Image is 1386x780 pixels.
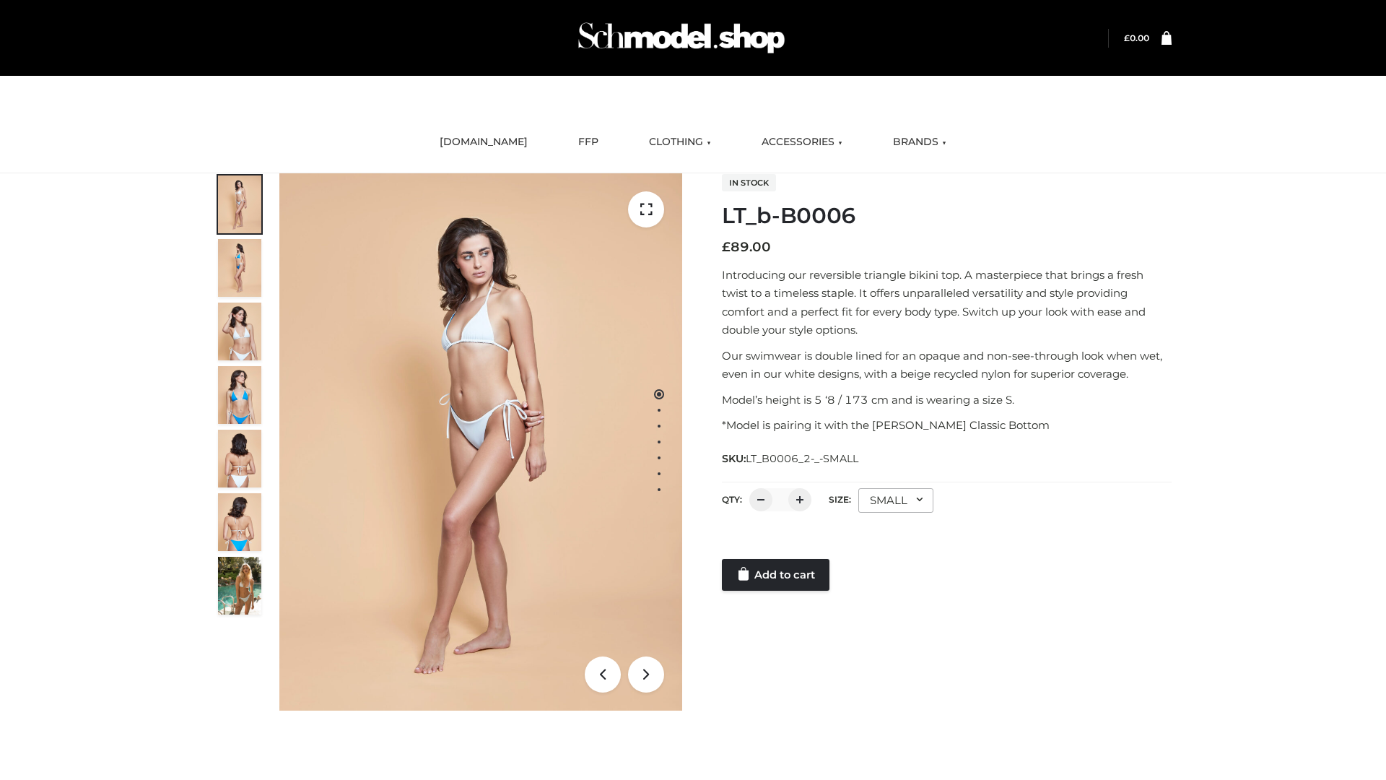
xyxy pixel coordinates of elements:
[218,430,261,487] img: ArielClassicBikiniTop_CloudNine_AzureSky_OW114ECO_7-scaled.jpg
[722,203,1172,229] h1: LT_b-B0006
[722,559,829,591] a: Add to cart
[746,452,858,465] span: LT_B0006_2-_-SMALL
[722,239,771,255] bdi: 89.00
[858,488,933,513] div: SMALL
[218,366,261,424] img: ArielClassicBikiniTop_CloudNine_AzureSky_OW114ECO_4-scaled.jpg
[429,126,539,158] a: [DOMAIN_NAME]
[722,494,742,505] label: QTY:
[722,391,1172,409] p: Model’s height is 5 ‘8 / 173 cm and is wearing a size S.
[882,126,957,158] a: BRANDS
[722,266,1172,339] p: Introducing our reversible triangle bikini top. A masterpiece that brings a fresh twist to a time...
[722,174,776,191] span: In stock
[567,126,609,158] a: FFP
[722,239,731,255] span: £
[829,494,851,505] label: Size:
[751,126,853,158] a: ACCESSORIES
[218,493,261,551] img: ArielClassicBikiniTop_CloudNine_AzureSky_OW114ECO_8-scaled.jpg
[1124,32,1149,43] a: £0.00
[722,347,1172,383] p: Our swimwear is double lined for an opaque and non-see-through look when wet, even in our white d...
[218,303,261,360] img: ArielClassicBikiniTop_CloudNine_AzureSky_OW114ECO_3-scaled.jpg
[573,9,790,66] img: Schmodel Admin 964
[722,450,860,467] span: SKU:
[218,239,261,297] img: ArielClassicBikiniTop_CloudNine_AzureSky_OW114ECO_2-scaled.jpg
[279,173,682,711] img: ArielClassicBikiniTop_CloudNine_AzureSky_OW114ECO_1
[722,416,1172,435] p: *Model is pairing it with the [PERSON_NAME] Classic Bottom
[1124,32,1149,43] bdi: 0.00
[218,557,261,615] img: Arieltop_CloudNine_AzureSky2.jpg
[1124,32,1130,43] span: £
[638,126,722,158] a: CLOTHING
[218,175,261,233] img: ArielClassicBikiniTop_CloudNine_AzureSky_OW114ECO_1-scaled.jpg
